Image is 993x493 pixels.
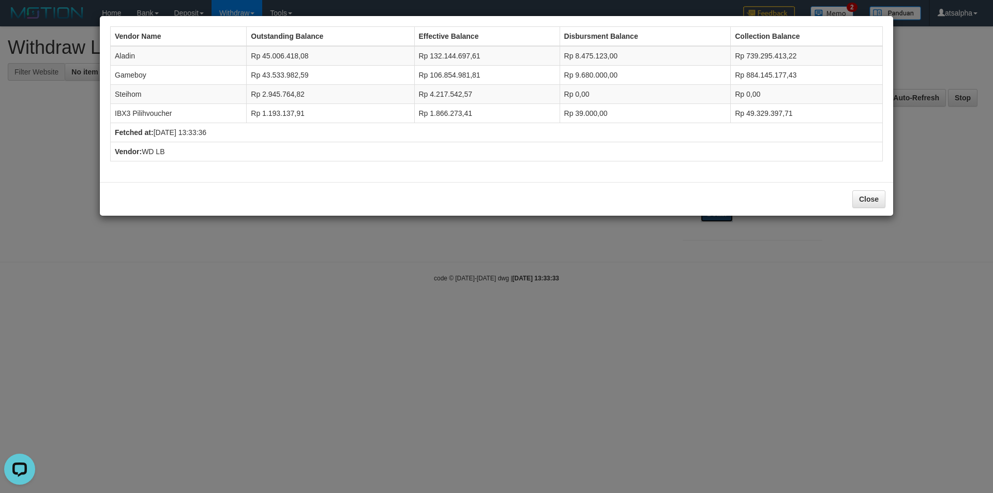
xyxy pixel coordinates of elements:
td: IBX3 Pilihvoucher [111,104,247,123]
th: Effective Balance [414,27,560,47]
td: Rp 39.000,00 [560,104,731,123]
td: Rp 1.866.273,41 [414,104,560,123]
td: Rp 49.329.397,71 [731,104,883,123]
th: Collection Balance [731,27,883,47]
td: Rp 9.680.000,00 [560,66,731,85]
td: Rp 0,00 [731,85,883,104]
th: Vendor Name [111,27,247,47]
td: Rp 8.475.123,00 [560,46,731,66]
th: Disbursment Balance [560,27,731,47]
td: Rp 884.145.177,43 [731,66,883,85]
td: Rp 45.006.418,08 [247,46,414,66]
td: Rp 106.854.981,81 [414,66,560,85]
td: Gameboy [111,66,247,85]
b: Vendor: [115,147,142,156]
button: Open LiveChat chat widget [4,4,35,35]
td: WD LB [111,142,883,161]
td: [DATE] 13:33:36 [111,123,883,142]
button: Close [852,190,885,208]
td: Rp 0,00 [560,85,731,104]
td: Rp 43.533.982,59 [247,66,414,85]
td: Rp 1.193.137,91 [247,104,414,123]
td: Steihom [111,85,247,104]
td: Rp 4.217.542,57 [414,85,560,104]
td: Rp 2.945.764,82 [247,85,414,104]
b: Fetched at: [115,128,154,137]
td: Aladin [111,46,247,66]
th: Outstanding Balance [247,27,414,47]
td: Rp 132.144.697,61 [414,46,560,66]
td: Rp 739.295.413,22 [731,46,883,66]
